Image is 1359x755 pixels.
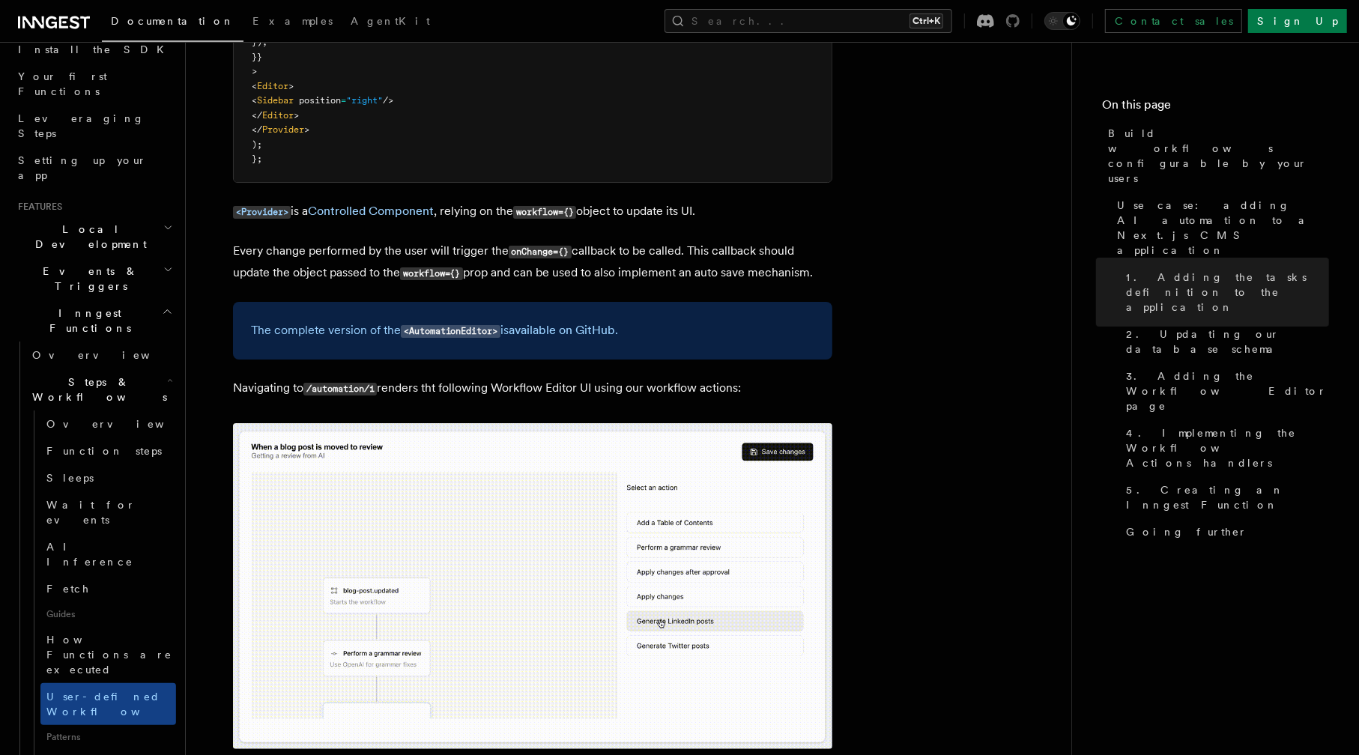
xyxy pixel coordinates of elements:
[400,267,463,280] code: workflow={}
[233,201,832,222] p: is a , relying on the object to update its UI.
[1111,192,1329,264] a: Use case: adding AI automation to a Next.js CMS application
[262,110,294,121] span: Editor
[40,575,176,602] a: Fetch
[46,541,133,568] span: AI Inference
[1126,482,1329,512] span: 5. Creating an Inngest Function
[40,602,176,626] span: Guides
[46,634,172,676] span: How Functions are executed
[257,95,294,106] span: Sidebar
[1120,419,1329,476] a: 4. Implementing the Workflow Actions handlers
[304,124,309,135] span: >
[1120,476,1329,518] a: 5. Creating an Inngest Function
[12,258,176,300] button: Events & Triggers
[46,691,181,718] span: User-defined Workflows
[243,4,342,40] a: Examples
[1120,518,1329,545] a: Going further
[40,437,176,464] a: Function steps
[12,300,176,342] button: Inngest Functions
[351,15,430,27] span: AgentKit
[257,81,288,91] span: Editor
[252,154,262,164] span: };
[1120,363,1329,419] a: 3. Adding the Workflow Editor page
[12,105,176,147] a: Leveraging Steps
[1120,264,1329,321] a: 1. Adding the tasks definition to the application
[1117,198,1329,258] span: Use case: adding AI automation to a Next.js CMS application
[12,216,176,258] button: Local Development
[40,464,176,491] a: Sleeps
[233,423,832,749] img: workflow-kit-announcement-video-loop.gif
[46,418,201,430] span: Overview
[18,70,107,97] span: Your first Functions
[262,124,304,135] span: Provider
[1044,12,1080,30] button: Toggle dark mode
[1126,425,1329,470] span: 4. Implementing the Workflow Actions handlers
[401,325,500,338] code: <AutomationEditor>
[252,66,257,76] span: >
[1126,327,1329,357] span: 2. Updating our database schema
[251,320,814,342] p: The complete version of the is .
[26,375,167,404] span: Steps & Workflows
[46,472,94,484] span: Sleeps
[288,81,294,91] span: >
[12,306,162,336] span: Inngest Functions
[102,4,243,42] a: Documentation
[1126,524,1247,539] span: Going further
[40,410,176,437] a: Overview
[12,36,176,63] a: Install the SDK
[1120,321,1329,363] a: 2. Updating our database schema
[509,246,572,258] code: onChange={}
[46,499,136,526] span: Wait for events
[12,222,163,252] span: Local Development
[32,349,187,361] span: Overview
[1105,9,1242,33] a: Contact sales
[252,124,262,135] span: </
[40,683,176,725] a: User-defined Workflows
[46,583,90,595] span: Fetch
[252,52,262,62] span: }}
[308,204,434,218] a: Controlled Component
[12,201,62,213] span: Features
[40,491,176,533] a: Wait for events
[233,240,832,284] p: Every change performed by the user will trigger the callback to be called. This callback should u...
[909,13,943,28] kbd: Ctrl+K
[40,725,176,749] span: Patterns
[1126,369,1329,413] span: 3. Adding the Workflow Editor page
[1248,9,1347,33] a: Sign Up
[342,4,439,40] a: AgentKit
[18,112,145,139] span: Leveraging Steps
[252,95,257,106] span: <
[12,147,176,189] a: Setting up your app
[303,383,377,395] code: /automation/1
[1102,120,1329,192] a: Build workflows configurable by your users
[233,206,291,219] code: <Provider>
[341,95,346,106] span: =
[252,81,257,91] span: <
[40,626,176,683] a: How Functions are executed
[18,43,173,55] span: Install the SDK
[12,63,176,105] a: Your first Functions
[252,110,262,121] span: </
[252,139,262,150] span: );
[40,533,176,575] a: AI Inference
[299,95,341,106] span: position
[509,323,615,337] a: available on GitHub
[383,95,393,106] span: />
[26,369,176,410] button: Steps & Workflows
[252,15,333,27] span: Examples
[18,154,147,181] span: Setting up your app
[294,110,299,121] span: >
[1126,270,1329,315] span: 1. Adding the tasks definition to the application
[233,204,291,218] a: <Provider>
[1102,96,1329,120] h4: On this page
[233,377,832,399] p: Navigating to renders tht following Workflow Editor UI using our workflow actions:
[1108,126,1329,186] span: Build workflows configurable by your users
[111,15,234,27] span: Documentation
[346,95,383,106] span: "right"
[26,342,176,369] a: Overview
[12,264,163,294] span: Events & Triggers
[513,206,576,219] code: workflow={}
[46,445,162,457] span: Function steps
[665,9,952,33] button: Search...Ctrl+K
